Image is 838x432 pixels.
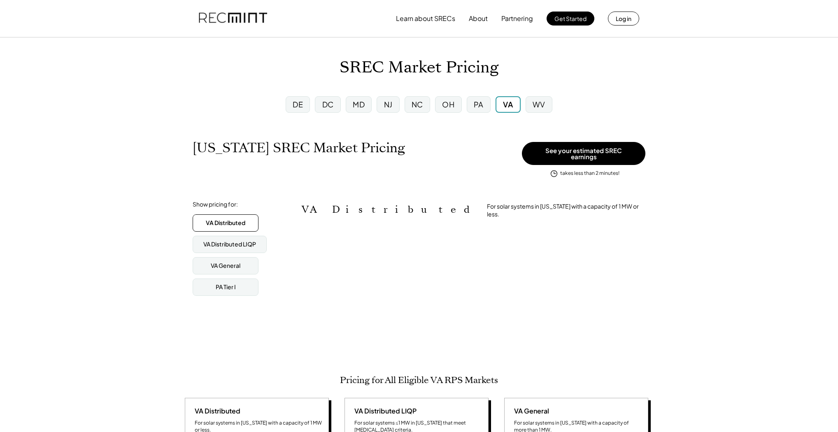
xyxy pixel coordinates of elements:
img: recmint-logotype%403x.png [199,5,267,33]
div: WV [533,99,545,109]
div: DE [293,99,303,109]
div: VA Distributed LIQP [351,406,417,416]
div: VA General [211,262,240,270]
div: takes less than 2 minutes! [560,170,619,177]
button: See your estimated SREC earnings [522,142,645,165]
div: DC [322,99,334,109]
div: VA General [511,406,549,416]
button: Get Started [547,12,594,26]
div: PA Tier I [216,283,236,291]
div: VA Distributed [206,219,245,227]
div: OH [442,99,454,109]
h1: [US_STATE] SREC Market Pricing [193,140,405,156]
h2: VA Distributed [302,204,475,216]
h1: SREC Market Pricing [340,58,498,77]
div: PA [474,99,484,109]
div: VA [503,99,513,109]
button: Partnering [501,10,533,27]
div: VA Distributed [191,406,240,416]
button: Learn about SRECs [396,10,455,27]
div: For solar systems in [US_STATE] with a capacity of 1 MW or less. [487,202,645,218]
div: NJ [384,99,393,109]
h2: Pricing for All Eligible VA RPS Markets [340,375,498,386]
div: Show pricing for: [193,200,238,209]
div: MD [353,99,365,109]
button: About [469,10,488,27]
div: NC [412,99,423,109]
button: Log in [608,12,639,26]
div: VA Distributed LIQP [203,240,256,249]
